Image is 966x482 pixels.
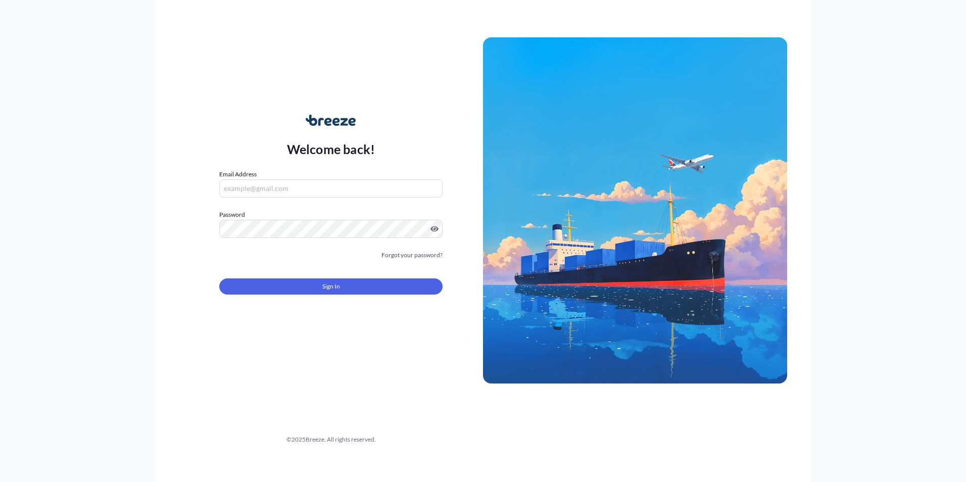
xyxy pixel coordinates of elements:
a: Forgot your password? [381,250,443,260]
div: © 2025 Breeze. All rights reserved. [179,435,483,445]
p: Welcome back! [287,141,375,157]
label: Password [219,210,443,220]
span: Sign In [322,281,340,292]
label: Email Address [219,169,257,179]
img: Ship illustration [483,37,787,383]
button: Show password [430,225,439,233]
button: Sign In [219,278,443,295]
input: example@gmail.com [219,179,443,198]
